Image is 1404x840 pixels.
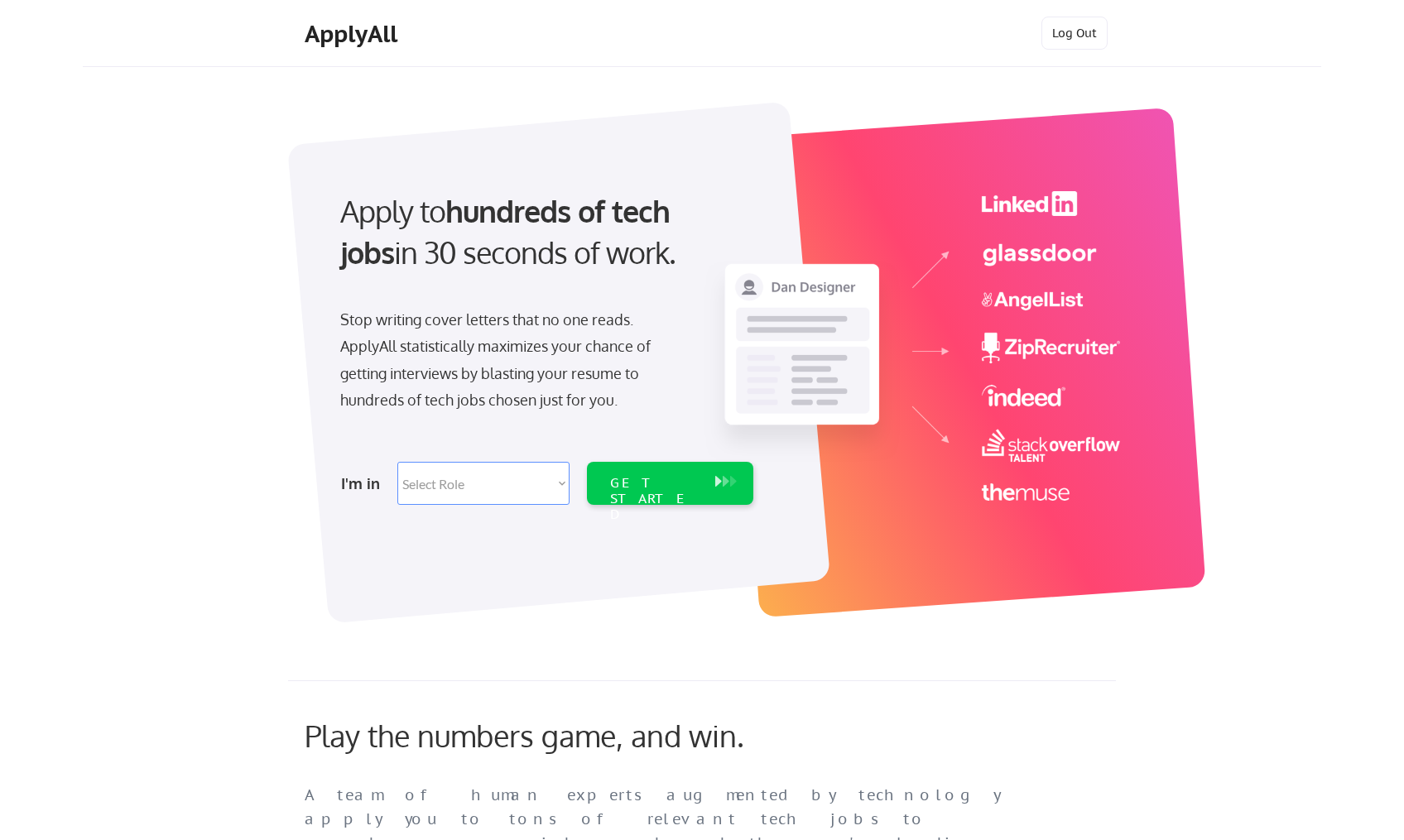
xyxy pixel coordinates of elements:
[1041,17,1108,50] button: Log Out
[340,192,677,271] strong: hundreds of tech jobs
[340,190,747,274] div: Apply to in 30 seconds of work.
[305,20,402,48] div: ApplyAll
[610,475,699,523] div: GET STARTED
[340,306,680,414] div: Stop writing cover letters that no one reads. ApplyAll statistically maximizes your chance of get...
[341,470,387,497] div: I'm in
[305,718,818,753] div: Play the numbers game, and win.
